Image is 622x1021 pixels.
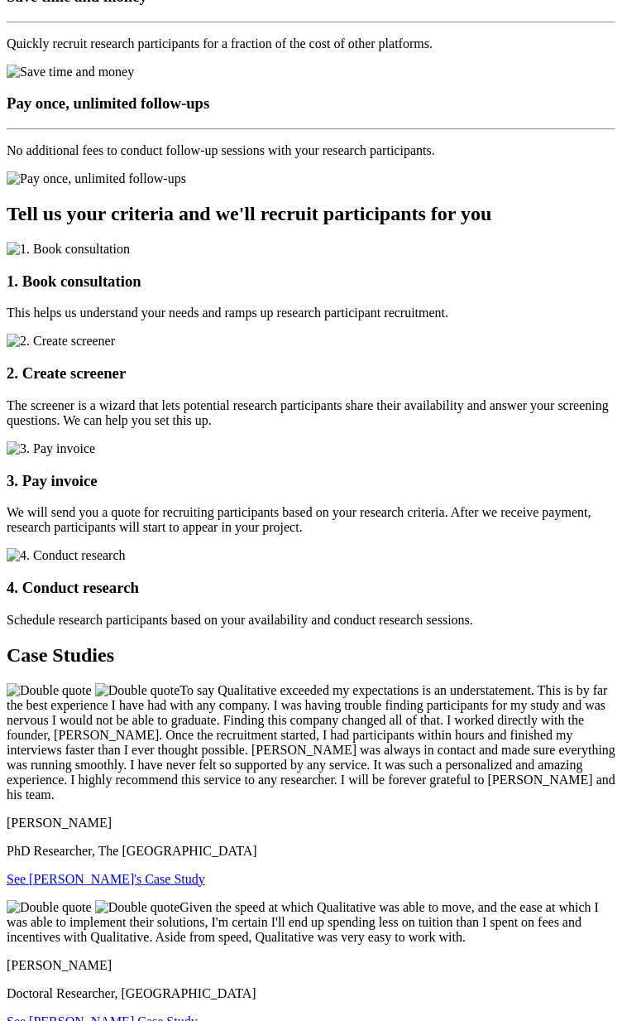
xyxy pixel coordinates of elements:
h3: 4. Conduct research [7,579,615,597]
p: To say Qualitative exceeded my expectations is an understatement. This is by far the best experie... [7,683,615,802]
img: 2. Create screener [7,334,115,349]
p: This helps us understand your needs and ramps up research participant recruitment. [7,306,615,320]
a: See [PERSON_NAME]'s Case Study [7,872,205,886]
img: Double quote [7,900,92,915]
h3: 3. Pay invoice [7,472,615,490]
img: 1. Book consultation [7,242,130,257]
h3: Pay once, unlimited follow-ups [7,94,615,113]
p: [PERSON_NAME] [7,816,615,831]
h2: Case Studies [7,644,615,667]
h3: 1. Book consultation [7,272,615,291]
img: Double quote [95,900,180,915]
h2: Tell us your criteria and we'll recruit participants for you [7,203,615,225]
p: Schedule research participants based on your availability and conduct research sessions. [7,613,615,628]
img: Double quote [95,683,180,698]
p: [PERSON_NAME] [7,958,615,973]
p: We will send you a quote for recruiting participants based on your research criteria. After we re... [7,505,615,535]
p: Quickly recruit research participants for a fraction of the cost of other platforms. [7,36,615,51]
p: Doctoral Researcher, [GEOGRAPHIC_DATA] [7,986,615,1001]
img: Save time and money [7,65,134,79]
img: 3. Pay invoice [7,441,95,456]
p: PhD Researcher, The [GEOGRAPHIC_DATA] [7,844,615,859]
p: The screener is a wizard that lets potential research participants share their availability and a... [7,398,615,428]
img: 4. Conduct research [7,548,126,563]
h3: 2. Create screener [7,364,615,383]
img: Pay once, unlimited follow-ups [7,171,186,186]
img: Double quote [7,683,92,698]
p: No additional fees to conduct follow-up sessions with your research participants. [7,143,615,158]
p: Given the speed at which Qualitative was able to move, and the ease at which I was able to implem... [7,900,615,945]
